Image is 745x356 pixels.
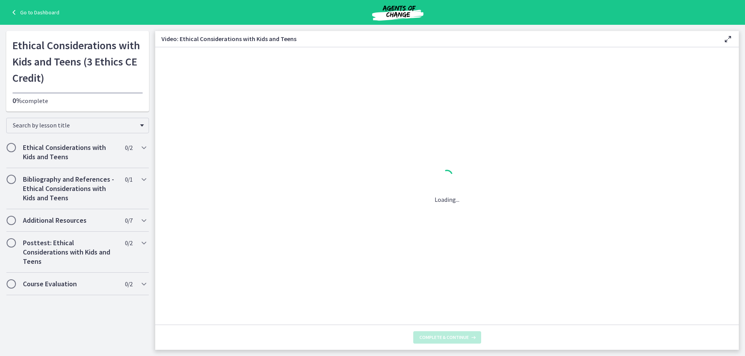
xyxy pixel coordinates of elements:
span: 0% [12,96,22,105]
a: Go to Dashboard [9,8,59,17]
span: 0 / 7 [125,216,132,225]
h3: Video: Ethical Considerations with Kids and Teens [161,34,711,43]
span: Search by lesson title [13,121,136,129]
span: 0 / 2 [125,143,132,152]
img: Agents of Change Social Work Test Prep [351,3,444,22]
span: Complete & continue [419,334,469,341]
h1: Ethical Considerations with Kids and Teens (3 Ethics CE Credit) [12,37,143,86]
p: complete [12,96,143,105]
span: 0 / 1 [125,175,132,184]
h2: Additional Resources [23,216,118,225]
p: Loading... [435,195,459,204]
div: Search by lesson title [6,118,149,133]
h2: Posttest: Ethical Considerations with Kids and Teens [23,238,118,266]
h2: Bibliography and References - Ethical Considerations with Kids and Teens [23,175,118,203]
div: 1 [435,168,459,186]
span: 0 / 2 [125,279,132,289]
span: 0 / 2 [125,238,132,248]
button: Complete & continue [413,331,481,344]
h2: Course Evaluation [23,279,118,289]
h2: Ethical Considerations with Kids and Teens [23,143,118,162]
